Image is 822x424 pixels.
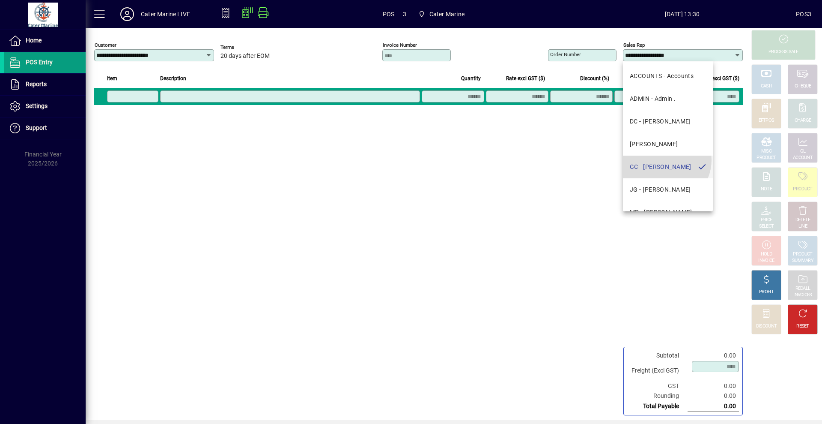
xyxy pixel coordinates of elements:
[792,258,813,264] div: SUMMARY
[793,251,812,258] div: PRODUCT
[761,251,772,258] div: HOLD
[26,102,48,109] span: Settings
[107,74,117,83] span: Item
[793,155,813,161] div: ACCOUNT
[113,6,141,22] button: Profile
[220,53,270,60] span: 20 days after EOM
[795,286,810,292] div: RECALL
[627,361,688,381] td: Freight (Excl GST)
[759,289,774,295] div: PROFIT
[4,30,86,51] a: Home
[506,74,545,83] span: Rate excl GST ($)
[756,155,776,161] div: PRODUCT
[627,381,688,391] td: GST
[569,7,796,21] span: [DATE] 13:30
[756,323,777,330] div: DISCOUNT
[798,223,807,230] div: LINE
[403,7,406,21] span: 3
[627,351,688,361] td: Subtotal
[95,42,116,48] mat-label: Customer
[26,59,53,66] span: POS Entry
[4,74,86,95] a: Reports
[627,401,688,412] td: Total Payable
[623,42,645,48] mat-label: Sales rep
[795,117,811,124] div: CHARGE
[800,148,806,155] div: GL
[688,351,739,361] td: 0.00
[761,186,772,192] div: NOTE
[383,7,395,21] span: POS
[759,117,774,124] div: EFTPOS
[688,391,739,401] td: 0.00
[795,217,810,223] div: DELETE
[795,83,811,90] div: CHEQUE
[26,81,47,87] span: Reports
[796,7,811,21] div: POS3
[627,391,688,401] td: Rounding
[793,186,812,192] div: PRODUCT
[429,7,465,21] span: Cater Marine
[656,74,673,83] span: GST ($)
[141,7,190,21] div: Cater Marine LIVE
[415,6,468,22] span: Cater Marine
[761,83,772,90] div: CASH
[793,292,812,298] div: INVOICES
[761,217,772,223] div: PRICE
[758,258,774,264] div: INVOICE
[759,223,774,230] div: SELECT
[4,117,86,139] a: Support
[796,323,809,330] div: RESET
[580,74,609,83] span: Discount (%)
[550,51,581,57] mat-label: Order number
[688,401,739,412] td: 0.00
[695,74,739,83] span: Extend excl GST ($)
[761,148,771,155] div: MISC
[160,74,186,83] span: Description
[383,42,417,48] mat-label: Invoice number
[220,45,272,50] span: Terms
[26,37,42,44] span: Home
[26,124,47,131] span: Support
[4,96,86,117] a: Settings
[768,49,798,55] div: PROCESS SALE
[461,74,481,83] span: Quantity
[688,381,739,391] td: 0.00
